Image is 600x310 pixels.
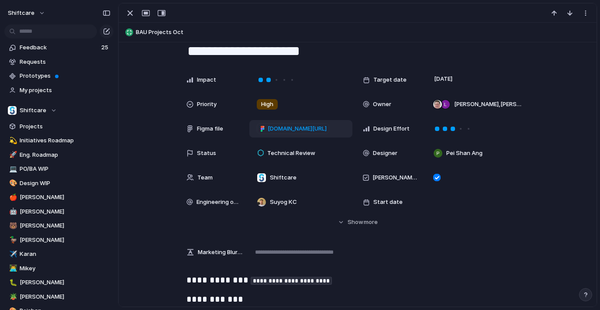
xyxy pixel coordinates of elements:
[4,55,114,69] a: Requests
[4,219,114,232] a: 🐻[PERSON_NAME]
[4,276,114,289] a: 🐛[PERSON_NAME]
[101,43,110,52] span: 25
[20,179,110,188] span: Design WIP
[20,293,110,301] span: [PERSON_NAME]
[20,221,110,230] span: [PERSON_NAME]
[9,235,15,245] div: 🦆
[4,177,114,190] a: 🎨Design WIP
[267,149,315,158] span: Technical Review
[9,193,15,203] div: 🍎
[4,104,114,117] button: Shiftcare
[20,72,110,80] span: Prototypes
[373,149,397,158] span: Designer
[9,221,15,231] div: 🐻
[20,165,110,173] span: PO/BA WIP
[9,249,15,259] div: ✈️
[20,207,110,216] span: [PERSON_NAME]
[8,250,17,258] button: ✈️
[20,236,110,245] span: [PERSON_NAME]
[8,278,17,287] button: 🐛
[4,134,114,147] a: 💫Initiatives Roadmap
[4,120,114,133] a: Projects
[446,149,483,158] span: Pei Shan Ang
[20,58,110,66] span: Requests
[261,100,273,109] span: High
[4,234,114,247] a: 🦆[PERSON_NAME]
[8,9,34,17] span: shiftcare
[8,293,17,301] button: 🪴
[123,25,593,39] button: BAU Projects Oct
[9,136,15,146] div: 💫
[8,165,17,173] button: 💻
[4,6,50,20] button: shiftcare
[372,173,419,182] span: [PERSON_NAME] Watching
[4,290,114,303] a: 🪴[PERSON_NAME]
[20,193,110,202] span: [PERSON_NAME]
[8,207,17,216] button: 🤖
[268,124,327,133] span: [DOMAIN_NAME][URL]
[197,149,216,158] span: Status
[373,124,410,133] span: Design Effort
[20,106,46,115] span: Shiftcare
[373,100,391,109] span: Owner
[432,74,455,84] span: [DATE]
[20,43,99,52] span: Feedback
[9,263,15,273] div: 👨‍💻
[20,264,110,273] span: Mikey
[20,250,110,258] span: Karan
[20,122,110,131] span: Projects
[4,191,114,204] a: 🍎[PERSON_NAME]
[197,76,216,84] span: Impact
[198,248,242,257] span: Marketing Blurb (15-20 Words)
[270,173,297,182] span: Shiftcare
[4,262,114,275] a: 👨‍💻Mikey
[20,86,110,95] span: My projects
[9,164,15,174] div: 💻
[20,151,110,159] span: Eng. Roadmap
[197,173,213,182] span: Team
[8,179,17,188] button: 🎨
[454,100,521,109] span: [PERSON_NAME] , [PERSON_NAME]
[9,292,15,302] div: 🪴
[8,151,17,159] button: 🚀
[373,198,403,207] span: Start date
[4,41,114,54] a: Feedback25
[8,221,17,230] button: 🐻
[9,150,15,160] div: 🚀
[270,198,297,207] span: Suyog KC
[8,136,17,145] button: 💫
[136,28,593,37] span: BAU Projects Oct
[348,218,363,227] span: Show
[9,278,15,288] div: 🐛
[9,207,15,217] div: 🤖
[4,69,114,83] a: Prototypes
[20,278,110,287] span: [PERSON_NAME]
[8,193,17,202] button: 🍎
[4,162,114,176] a: 💻PO/BA WIP
[8,236,17,245] button: 🦆
[197,198,242,207] span: Engineering owner
[4,84,114,97] a: My projects
[8,264,17,273] button: 👨‍💻
[257,123,329,134] a: [DOMAIN_NAME][URL]
[197,124,223,133] span: Figma file
[9,178,15,188] div: 🎨
[186,214,529,230] button: Showmore
[4,205,114,218] a: 🤖[PERSON_NAME]
[4,248,114,261] a: ✈️Karan
[20,136,110,145] span: Initiatives Roadmap
[4,148,114,162] a: 🚀Eng. Roadmap
[373,76,407,84] span: Target date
